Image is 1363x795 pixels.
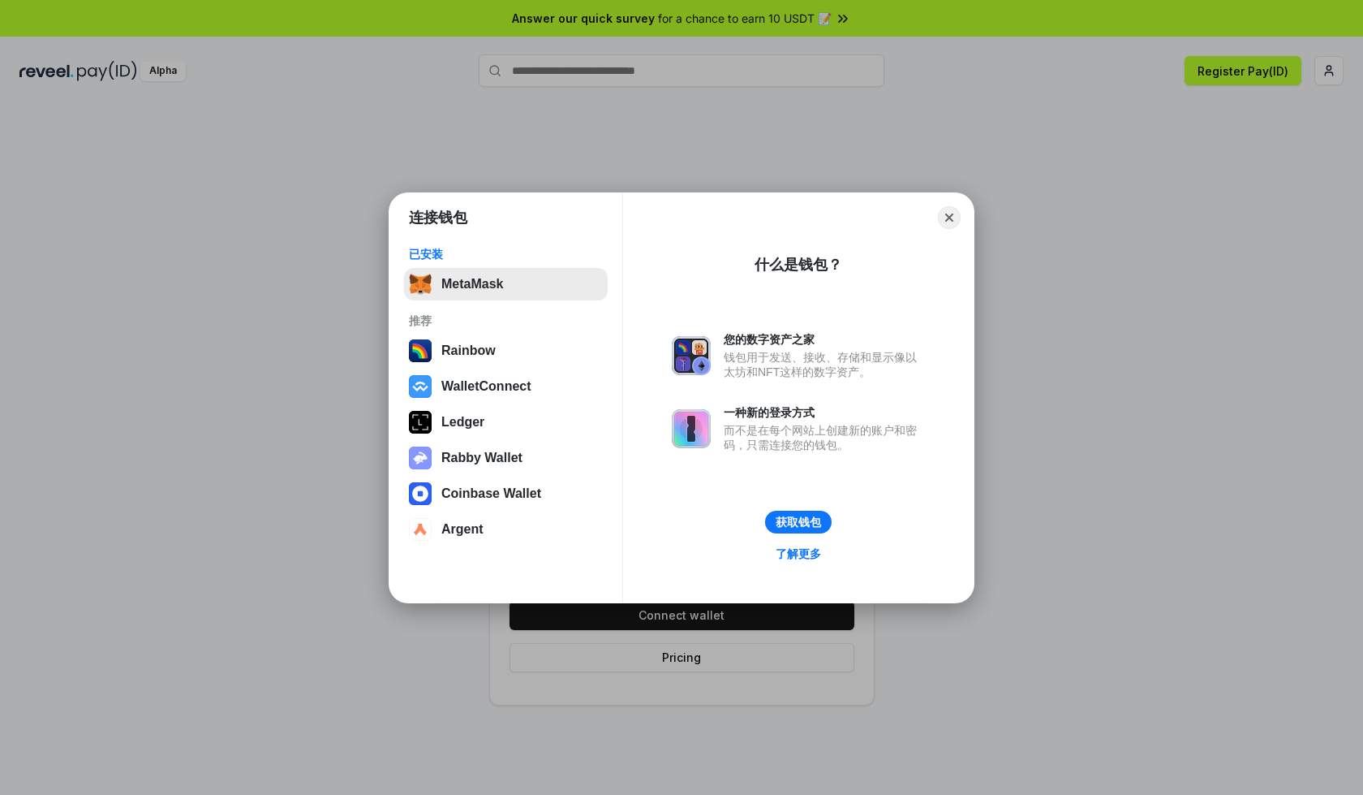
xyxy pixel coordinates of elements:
[724,405,925,420] div: 一种新的登录方式
[724,423,925,452] div: 而不是在每个网站上创建新的账户和密码，只需连接您的钱包。
[409,482,432,505] img: svg+xml,%3Csvg%20width%3D%2228%22%20height%3D%2228%22%20viewBox%3D%220%200%2028%2028%22%20fill%3D...
[441,343,496,358] div: Rainbow
[404,370,608,403] button: WalletConnect
[409,518,432,541] img: svg+xml,%3Csvg%20width%3D%2228%22%20height%3D%2228%22%20viewBox%3D%220%200%2028%2028%22%20fill%3D...
[765,511,832,534] button: 获取钱包
[766,543,831,564] a: 了解更多
[404,513,608,546] button: Argent
[441,451,522,465] div: Rabby Wallet
[409,313,603,328] div: 推荐
[409,375,432,398] img: svg+xml,%3Csvg%20width%3D%2228%22%20height%3D%2228%22%20viewBox%3D%220%200%2028%2028%22%20fill%3D...
[409,208,467,227] h1: 连接钱包
[441,415,484,430] div: Ledger
[441,277,503,292] div: MetaMask
[441,379,531,394] div: WalletConnect
[409,339,432,362] img: svg+xml,%3Csvg%20width%3D%22120%22%20height%3D%22120%22%20viewBox%3D%220%200%20120%20120%22%20fil...
[776,515,821,529] div: 获取钱包
[404,406,608,439] button: Ledger
[409,447,432,469] img: svg+xml,%3Csvg%20xmlns%3D%22http%3A%2F%2Fwww.w3.org%2F2000%2Fsvg%22%20fill%3D%22none%22%20viewBox...
[672,336,711,375] img: svg+xml,%3Csvg%20xmlns%3D%22http%3A%2F%2Fwww.w3.org%2F2000%2Fsvg%22%20fill%3D%22none%22%20viewBox...
[755,255,842,274] div: 什么是钱包？
[409,273,432,296] img: svg+xml,%3Csvg%20fill%3D%22none%22%20height%3D%2233%22%20viewBox%3D%220%200%2035%2033%22%20width%...
[724,350,925,379] div: 钱包用于发送、接收、存储和显示像以太坊和NFT这样的数字资产。
[441,486,541,501] div: Coinbase Wallet
[672,409,711,448] img: svg+xml,%3Csvg%20xmlns%3D%22http%3A%2F%2Fwww.w3.org%2F2000%2Fsvg%22%20fill%3D%22none%22%20viewBox...
[776,547,821,561] div: 了解更多
[724,332,925,347] div: 您的数字资产之家
[404,335,608,367] button: Rainbow
[404,442,608,474] button: Rabby Wallet
[409,247,603,261] div: 已安装
[404,477,608,510] button: Coinbase Wallet
[441,522,484,537] div: Argent
[938,206,961,229] button: Close
[404,268,608,300] button: MetaMask
[409,411,432,434] img: svg+xml,%3Csvg%20xmlns%3D%22http%3A%2F%2Fwww.w3.org%2F2000%2Fsvg%22%20width%3D%2228%22%20height%3...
